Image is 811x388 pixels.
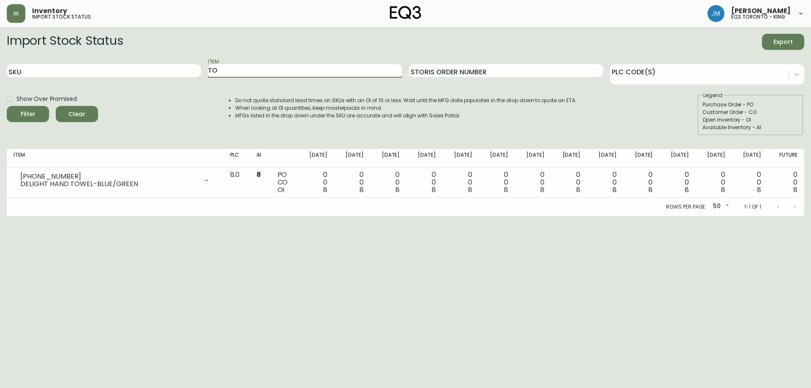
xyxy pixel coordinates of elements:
[223,149,250,168] th: PLC
[731,8,791,14] span: [PERSON_NAME]
[7,34,123,50] h2: Import Stock Status
[648,185,653,195] span: 8
[370,149,407,168] th: [DATE]
[341,171,364,194] div: 0 0
[235,112,577,119] li: MFGs listed in the drop down under the SKU are accurate and will align with Sales Portal.
[666,203,706,211] p: Rows per page:
[359,185,364,195] span: 8
[413,171,436,194] div: 0 0
[551,149,588,168] th: [DATE]
[443,149,479,168] th: [DATE]
[702,109,799,116] div: Customer Order - CO
[20,173,198,180] div: [PHONE_NUMBER]
[377,171,400,194] div: 0 0
[768,149,804,168] th: Future
[594,171,617,194] div: 0 0
[702,92,723,99] legend: Legend
[612,185,617,195] span: 8
[762,34,804,50] button: Export
[305,171,328,194] div: 0 0
[708,5,724,22] img: b88646003a19a9f750de19192e969c24
[334,149,370,168] th: [DATE]
[659,149,696,168] th: [DATE]
[769,37,797,47] span: Export
[702,124,799,131] div: Available Inventory - AI
[63,109,91,119] span: Clear
[731,14,785,19] h5: eq3 toronto - king
[702,101,799,109] div: Purchase Order - PO
[56,106,98,122] button: Clear
[696,149,732,168] th: [DATE]
[558,171,581,194] div: 0 0
[515,149,551,168] th: [DATE]
[7,106,49,122] button: Filter
[685,185,689,195] span: 8
[32,8,67,14] span: Inventory
[223,168,250,198] td: 8.0
[732,149,768,168] th: [DATE]
[16,95,77,103] span: Show Over Promised
[793,185,797,195] span: 8
[20,180,198,188] div: DELIGHT HAND TOWEL-BLUE/GREEN
[702,116,799,124] div: Open Inventory - OI
[630,171,653,194] div: 0 0
[721,185,725,195] span: 8
[278,171,291,194] div: PO CO
[32,14,91,19] h5: import stock status
[739,171,762,194] div: 0 0
[666,171,689,194] div: 0 0
[14,171,217,190] div: [PHONE_NUMBER]DELIGHT HAND TOWEL-BLUE/GREEN
[775,171,797,194] div: 0 0
[576,185,580,195] span: 8
[504,185,508,195] span: 8
[250,149,270,168] th: AI
[449,171,472,194] div: 0 0
[623,149,660,168] th: [DATE]
[395,185,400,195] span: 8
[587,149,623,168] th: [DATE]
[323,185,327,195] span: 8
[757,185,761,195] span: 8
[479,149,515,168] th: [DATE]
[486,171,509,194] div: 0 0
[21,109,35,119] div: Filter
[278,185,285,195] span: OI
[540,185,544,195] span: 8
[406,149,443,168] th: [DATE]
[7,149,223,168] th: Item
[298,149,335,168] th: [DATE]
[235,97,577,104] li: Do not quote standard lead times on SKUs with an OI of 10 or less. Wait until the MFG date popula...
[468,185,472,195] span: 8
[235,104,577,112] li: When looking at OI quantities, keep masterpacks in mind.
[744,203,761,211] p: 1-1 of 1
[522,171,544,194] div: 0 0
[390,6,421,19] img: logo
[702,171,725,194] div: 0 0
[256,170,261,179] span: 8
[710,200,731,214] div: 50
[432,185,436,195] span: 8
